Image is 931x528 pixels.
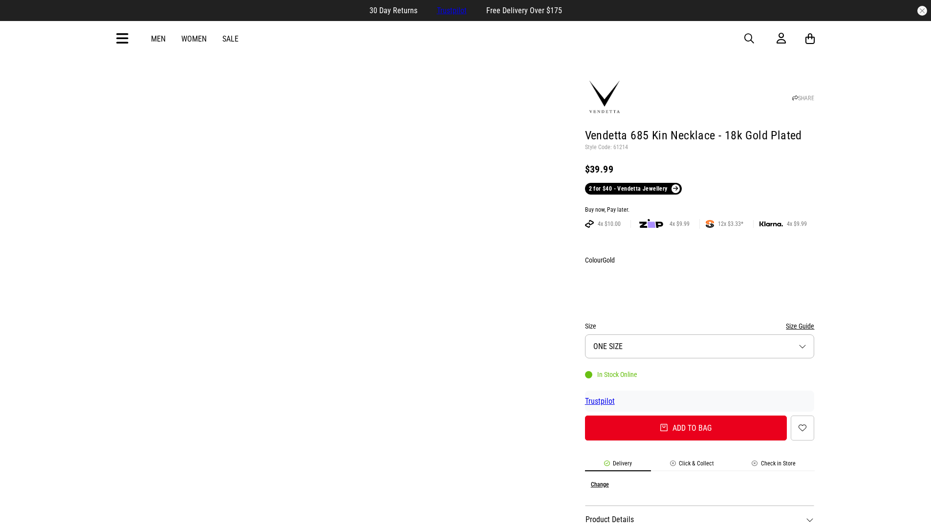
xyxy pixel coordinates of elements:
[486,6,562,15] span: Free Delivery Over $175
[585,396,615,406] a: Trustpilot
[585,460,651,471] li: Delivery
[585,416,787,440] button: Add to bag
[117,69,341,294] img: Vendetta 685 Kin Necklace - 18k Gold Plated in Gold
[591,481,609,488] button: Change
[222,34,238,44] a: Sale
[434,31,499,46] img: Redrat logo
[585,320,815,332] div: Size
[759,221,783,227] img: KLARNA
[593,342,623,351] span: ONE SIZE
[585,371,637,378] div: In Stock Online
[783,220,811,228] span: 4x $9.99
[585,78,624,117] img: Vendetta
[585,183,682,195] a: 2 for $40 - Vendetta Jewellery
[706,220,714,228] img: SPLITPAY
[792,95,814,102] a: SHARE
[585,334,815,358] button: ONE SIZE
[181,34,207,44] a: Women
[117,299,341,523] img: Vendetta 685 Kin Necklace - 18k Gold Plated in Gold
[346,69,570,294] img: Vendetta 685 Kin Necklace - 18k Gold Plated in Gold
[639,219,663,229] img: zip
[786,320,814,332] button: Size Guide
[651,460,733,471] li: Click & Collect
[346,299,570,523] img: Vendetta 685 Kin Necklace - 18k Gold Plated in Gold
[437,6,467,15] a: Trustpilot
[733,460,815,471] li: Check in Store
[603,256,615,264] span: Gold
[585,220,594,228] img: AFTERPAY
[594,220,625,228] span: 4x $10.00
[714,220,747,228] span: 12x $3.33*
[585,163,815,175] div: $39.99
[585,206,815,214] div: Buy now, Pay later.
[585,128,815,144] h1: Vendetta 685 Kin Necklace - 18k Gold Plated
[151,34,166,44] a: Men
[369,6,417,15] span: 30 Day Returns
[585,254,815,266] div: Colour
[585,144,815,152] p: Style Code: 61214
[586,270,611,303] img: Gold
[666,220,693,228] span: 4x $9.99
